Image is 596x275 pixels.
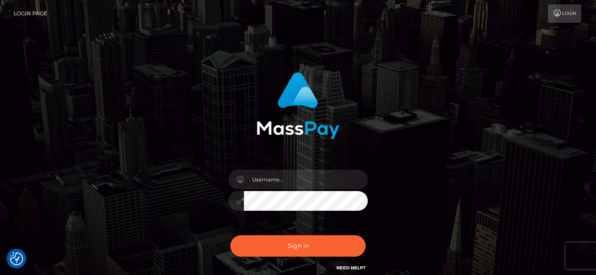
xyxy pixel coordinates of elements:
button: Sign in [230,235,366,257]
button: Consent Preferences [10,252,23,265]
img: MassPay Login [257,72,339,139]
input: Username... [244,170,368,189]
a: Need Help? [336,265,366,271]
a: Login [548,4,581,23]
a: Login Page [14,4,47,23]
img: Revisit consent button [10,252,23,265]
